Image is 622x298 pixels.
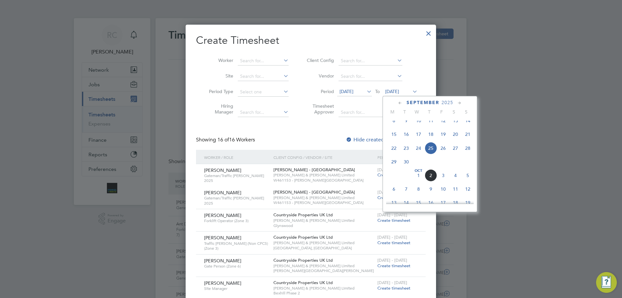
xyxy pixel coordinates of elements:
[412,142,425,154] span: 24
[462,183,474,195] span: 12
[273,218,374,223] span: [PERSON_NAME] & [PERSON_NAME] Limited
[204,212,241,218] span: [PERSON_NAME]
[400,197,412,209] span: 14
[204,73,233,79] label: Site
[425,197,437,209] span: 16
[204,173,269,183] span: Gateman/Traffic [PERSON_NAME] 2025
[204,286,269,291] span: Site Manager
[238,72,289,81] input: Search for...
[377,280,407,285] span: [DATE] - [DATE]
[449,142,462,154] span: 27
[412,114,425,127] span: 10
[377,218,410,223] span: Create timesheet
[273,245,374,251] span: [GEOGRAPHIC_DATA], [GEOGRAPHIC_DATA]
[388,156,400,168] span: 29
[273,167,355,173] span: [PERSON_NAME] - [GEOGRAPHIC_DATA]
[437,169,449,182] span: 3
[376,150,419,165] div: Period
[462,128,474,140] span: 21
[437,183,449,195] span: 10
[373,87,382,96] span: To
[273,173,374,178] span: [PERSON_NAME] & [PERSON_NAME] Limited
[449,128,462,140] span: 20
[339,108,402,117] input: Search for...
[204,196,269,206] span: Gateman/Traffic [PERSON_NAME] 2025
[204,218,269,223] span: Forklift Operator (Zone 3)
[462,142,474,154] span: 28
[377,257,407,263] span: [DATE] - [DATE]
[202,150,272,165] div: Worker / Role
[273,286,374,291] span: [PERSON_NAME] & [PERSON_NAME] Limited
[462,114,474,127] span: 14
[204,280,241,286] span: [PERSON_NAME]
[273,212,333,218] span: Countryside Properties UK Ltd
[273,189,355,195] span: [PERSON_NAME] - [GEOGRAPHIC_DATA]
[204,167,241,173] span: [PERSON_NAME]
[377,195,410,200] span: Create timesheet
[204,258,241,264] span: [PERSON_NAME]
[339,72,402,81] input: Search for...
[273,263,374,268] span: [PERSON_NAME] & [PERSON_NAME] Limited
[400,128,412,140] span: 16
[407,100,439,105] span: September
[388,183,400,195] span: 6
[204,235,241,241] span: [PERSON_NAME]
[412,197,425,209] span: 15
[377,234,407,240] span: [DATE] - [DATE]
[217,137,229,143] span: 16 of
[460,109,472,115] span: S
[388,197,400,209] span: 13
[385,89,399,94] span: [DATE]
[388,142,400,154] span: 22
[204,190,241,196] span: [PERSON_NAME]
[437,142,449,154] span: 26
[377,263,410,268] span: Create timesheet
[388,128,400,140] span: 15
[462,197,474,209] span: 19
[238,108,289,117] input: Search for...
[305,89,334,94] label: Period
[273,268,374,273] span: [PERSON_NAME][GEOGRAPHIC_DATA][PERSON_NAME]
[204,103,233,115] label: Hiring Manager
[273,178,374,183] span: W461153 - [PERSON_NAME][GEOGRAPHIC_DATA]
[204,57,233,63] label: Worker
[238,88,289,97] input: Select one
[340,89,353,94] span: [DATE]
[412,128,425,140] span: 17
[273,291,374,296] span: Bexhill Phase 2
[377,172,410,178] span: Create timesheet
[400,156,412,168] span: 30
[377,240,410,245] span: Create timesheet
[448,109,460,115] span: S
[273,195,374,200] span: [PERSON_NAME] & [PERSON_NAME] Limited
[449,169,462,182] span: 4
[412,169,425,182] span: 1
[377,167,407,173] span: [DATE] - [DATE]
[305,73,334,79] label: Vendor
[425,169,437,182] span: 2
[377,212,407,218] span: [DATE] - [DATE]
[273,280,333,285] span: Countryside Properties UK Ltd
[273,240,374,245] span: [PERSON_NAME] & [PERSON_NAME] Limited
[204,89,233,94] label: Period Type
[196,137,256,143] div: Showing
[596,272,617,293] button: Engage Resource Center
[305,103,334,115] label: Timesheet Approver
[400,114,412,127] span: 9
[449,183,462,195] span: 11
[204,264,269,269] span: Gate Person (Zone 6)
[412,169,425,173] span: Oct
[437,197,449,209] span: 17
[425,183,437,195] span: 9
[386,109,398,115] span: M
[377,189,407,195] span: [DATE] - [DATE]
[423,109,435,115] span: T
[425,114,437,127] span: 11
[305,57,334,63] label: Client Config
[346,137,411,143] label: Hide created timesheets
[272,150,376,165] div: Client Config / Vendor / Site
[462,169,474,182] span: 5
[273,200,374,205] span: W461153 - [PERSON_NAME][GEOGRAPHIC_DATA]
[196,34,426,47] h2: Create Timesheet
[437,128,449,140] span: 19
